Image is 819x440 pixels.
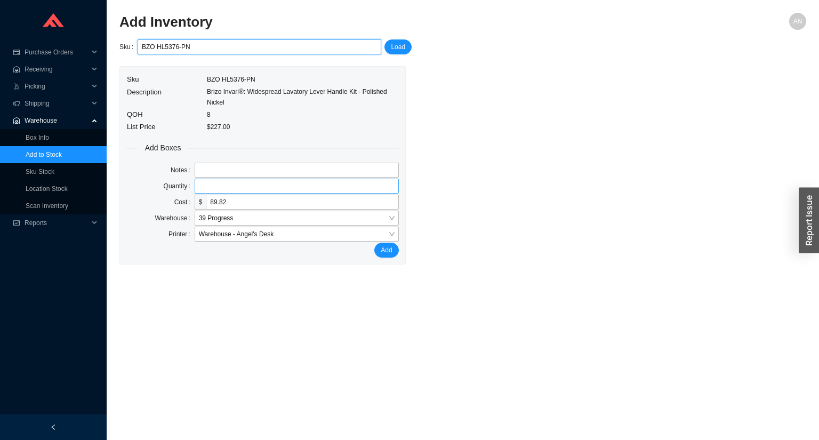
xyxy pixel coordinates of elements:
td: Description [126,86,206,108]
span: 39 Progress [199,211,395,225]
label: Sku [119,39,138,54]
span: Reports [25,214,89,231]
td: List Price [126,121,206,133]
h2: Add Inventory [119,13,635,31]
a: Scan Inventory [26,202,68,210]
td: 8 [206,108,399,121]
span: Add [381,245,392,255]
td: Brizo Invari®: Widespread Lavatory Lever Handle Kit - Polished Nickel [206,86,399,108]
td: Sku [126,73,206,86]
span: Picking [25,78,89,95]
a: Add to Stock [26,151,62,158]
span: left [50,424,57,430]
span: $ [195,195,206,210]
td: QOH [126,108,206,121]
span: Add Boxes [138,142,189,154]
span: Load [391,42,405,52]
td: BZO HL5376-PN [206,73,399,86]
label: Warehouse [155,211,194,226]
label: Notes [171,163,195,178]
label: Quantity [164,179,195,194]
span: Shipping [25,95,89,112]
button: Load [384,39,412,54]
a: Location Stock [26,185,68,193]
span: AN [793,13,802,30]
span: Warehouse - Angel's Desk [199,227,395,241]
button: Add [374,243,398,258]
label: Cost [174,195,195,210]
a: Box Info [26,134,49,141]
span: Purchase Orders [25,44,89,61]
label: Printer [168,227,195,242]
span: Warehouse [25,112,89,129]
td: $227.00 [206,121,399,133]
span: credit-card [13,49,20,55]
span: fund [13,220,20,226]
a: Sku Stock [26,168,54,175]
span: Receiving [25,61,89,78]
